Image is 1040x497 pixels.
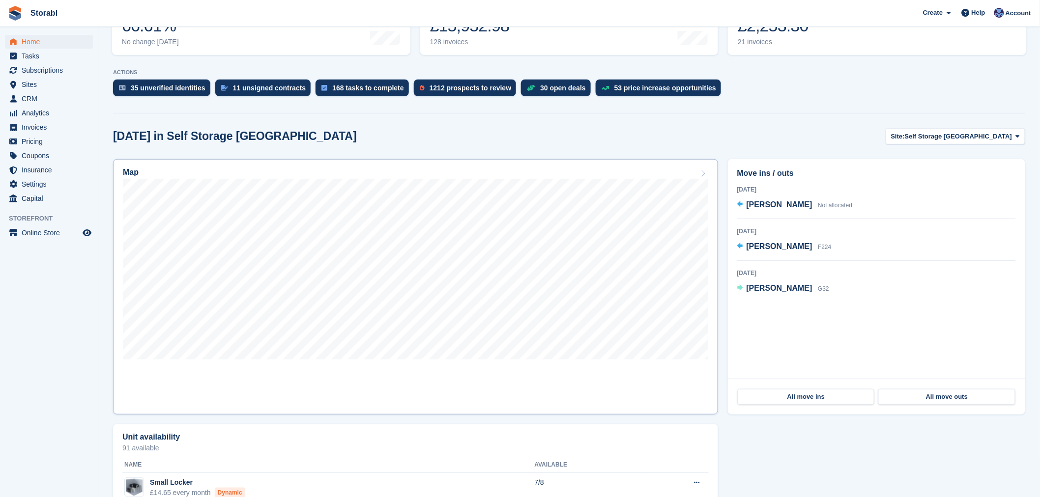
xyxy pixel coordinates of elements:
img: price_increase_opportunities-93ffe204e8149a01c8c9dc8f82e8f89637d9d84a8eef4429ea346261dce0b2c0.svg [602,86,609,90]
span: F224 [818,244,831,250]
a: [PERSON_NAME] G32 [737,282,829,295]
img: task-75834270c22a3079a89374b754ae025e5fb1db73e45f91037f5363f120a921f8.svg [321,85,327,91]
h2: Move ins / outs [737,167,1016,179]
div: 128 invoices [430,38,510,46]
img: prospect-51fa495bee0391a8d652442698ab0144808aea92771e9ea1ae160a38d050c398.svg [420,85,425,91]
a: [PERSON_NAME] F224 [737,241,832,253]
a: Preview store [81,227,93,239]
a: 11 unsigned contracts [215,80,316,101]
a: menu [5,49,93,63]
button: Site: Self Storage [GEOGRAPHIC_DATA] [886,128,1025,144]
span: Site: [891,132,905,141]
a: menu [5,192,93,205]
div: Small Locker [150,477,245,488]
span: Invoices [22,120,81,134]
span: Self Storage [GEOGRAPHIC_DATA] [905,132,1012,141]
span: Settings [22,177,81,191]
img: deal-1b604bf984904fb50ccaf53a9ad4b4a5d6e5aea283cecdc64d6e3604feb123c2.svg [527,84,535,91]
a: menu [5,177,93,191]
a: menu [5,92,93,106]
span: Storefront [9,214,98,223]
a: [PERSON_NAME] Not allocated [737,199,853,212]
a: menu [5,149,93,163]
div: 35 unverified identities [131,84,205,92]
a: menu [5,78,93,91]
a: menu [5,226,93,240]
span: Sites [22,78,81,91]
div: [DATE] [737,185,1016,194]
span: [PERSON_NAME] [747,284,812,292]
img: Tegan Ewart [994,8,1004,18]
a: Map [113,159,718,414]
span: Account [1006,8,1031,18]
th: Name [122,457,535,473]
p: ACTIONS [113,69,1025,76]
a: All move ins [738,389,875,405]
img: contract_signature_icon-13c848040528278c33f63329250d36e43548de30e8caae1d1a13099fd9432cc5.svg [221,85,228,91]
a: menu [5,163,93,177]
span: Capital [22,192,81,205]
a: menu [5,135,93,148]
img: stora-icon-8386f47178a22dfd0bd8f6a31ec36ba5ce8667c1dd55bd0f319d3a0aa187defe.svg [8,6,23,21]
span: Subscriptions [22,63,81,77]
a: 53 price increase opportunities [596,80,726,101]
div: No change [DATE] [122,38,179,46]
span: Online Store [22,226,81,240]
a: menu [5,35,93,49]
span: Insurance [22,163,81,177]
h2: Map [123,168,139,177]
a: 30 open deals [521,80,596,101]
a: 168 tasks to complete [316,80,414,101]
span: Home [22,35,81,49]
span: Coupons [22,149,81,163]
div: 168 tasks to complete [332,84,404,92]
span: Not allocated [818,202,852,209]
span: Pricing [22,135,81,148]
span: CRM [22,92,81,106]
div: [DATE] [737,269,1016,277]
span: Analytics [22,106,81,120]
a: All move outs [878,389,1015,405]
div: 30 open deals [540,84,586,92]
img: verify_identity-adf6edd0f0f0b5bbfe63781bf79b02c33cf7c696d77639b501bdc392416b5a36.svg [119,85,126,91]
h2: [DATE] in Self Storage [GEOGRAPHIC_DATA] [113,130,357,143]
div: 21 invoices [738,38,809,46]
div: 1212 prospects to review [430,84,512,92]
a: 1212 prospects to review [414,80,521,101]
h2: Unit availability [122,433,180,442]
span: Create [923,8,943,18]
div: 11 unsigned contracts [233,84,306,92]
th: Available [535,457,642,473]
a: menu [5,63,93,77]
a: menu [5,106,93,120]
a: Storabl [27,5,61,21]
div: [DATE] [737,227,1016,236]
span: [PERSON_NAME] [747,242,812,250]
span: [PERSON_NAME] [747,200,812,209]
span: Tasks [22,49,81,63]
div: 53 price increase opportunities [614,84,716,92]
a: menu [5,120,93,134]
p: 91 available [122,444,709,451]
img: Screenshot%202023-05-19%20at%2014.17.08.png [125,478,144,496]
a: 35 unverified identities [113,80,215,101]
span: G32 [818,285,829,292]
span: Help [972,8,985,18]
